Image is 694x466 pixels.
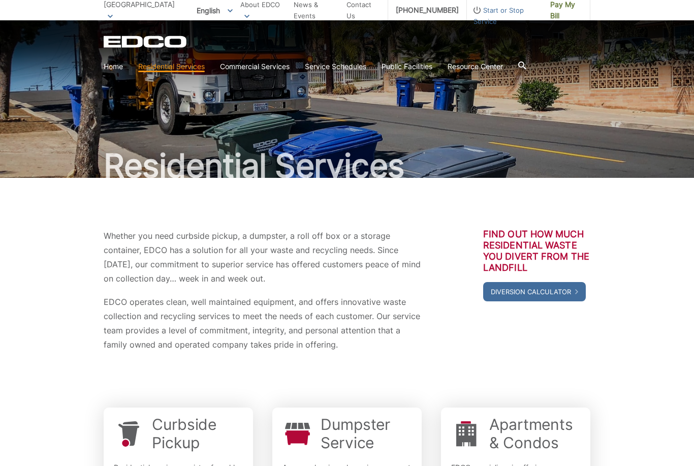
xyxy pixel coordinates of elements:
a: Public Facilities [382,61,432,72]
a: Service Schedules [305,61,366,72]
p: Whether you need curbside pickup, a dumpster, a roll off box or a storage container, EDCO has a s... [104,229,422,286]
a: Apartments & Condos [489,415,580,452]
a: Commercial Services [220,61,290,72]
a: Dumpster Service [321,415,412,452]
h1: Residential Services [104,149,590,182]
a: Home [104,61,123,72]
a: EDCD logo. Return to the homepage. [104,36,188,48]
span: English [189,2,240,19]
a: Curbside Pickup [152,415,243,452]
a: Diversion Calculator [483,282,586,301]
a: Resource Center [448,61,503,72]
p: EDCO operates clean, well maintained equipment, and offers innovative waste collection and recycl... [104,295,422,352]
a: Residential Services [138,61,205,72]
h3: Find out how much residential waste you divert from the landfill [483,229,590,273]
